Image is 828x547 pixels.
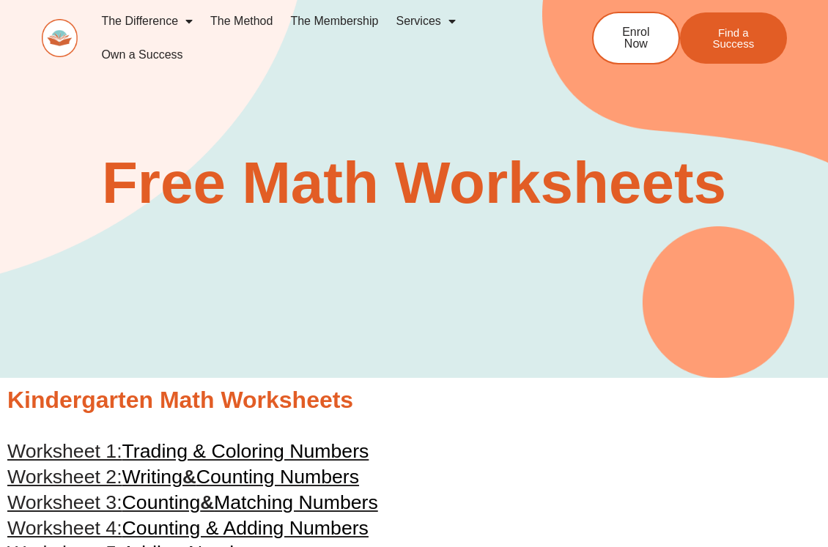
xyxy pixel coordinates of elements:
span: Matching Numbers [214,491,378,513]
span: Worksheet 1: [7,440,122,462]
a: Find a Success [680,12,787,64]
span: Writing [122,466,182,488]
a: Worksheet 2:Writing&Counting Numbers [7,466,359,488]
span: Enrol Now [616,26,657,50]
span: Counting [122,491,201,513]
a: Services [387,4,464,38]
span: Worksheet 2: [7,466,122,488]
span: Worksheet 4: [7,517,122,539]
nav: Menu [92,4,550,72]
span: Find a Success [702,27,765,49]
h2: Kindergarten Math Worksheets [7,385,821,416]
a: The Membership [281,4,387,38]
a: The Method [202,4,281,38]
h2: Free Math Worksheets [42,154,787,212]
a: Worksheet 1:Trading & Coloring Numbers [7,440,369,462]
span: Counting & Adding Numbers [122,517,369,539]
a: Worksheet 4:Counting & Adding Numbers [7,517,369,539]
span: Trading & Coloring Numbers [122,440,369,462]
a: Worksheet 3:Counting&Matching Numbers [7,491,378,513]
a: The Difference [92,4,202,38]
span: Counting Numbers [196,466,359,488]
a: Own a Success [92,38,191,72]
a: Enrol Now [592,12,680,64]
iframe: Chat Widget [577,382,828,547]
span: Worksheet 3: [7,491,122,513]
